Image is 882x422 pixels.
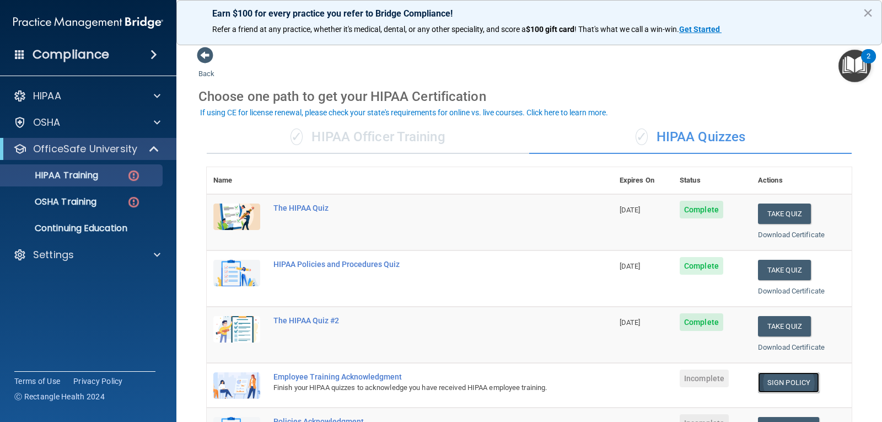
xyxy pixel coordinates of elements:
a: OSHA [13,116,160,129]
th: Status [673,167,751,194]
div: HIPAA Officer Training [207,121,529,154]
p: OSHA Training [7,196,96,207]
div: HIPAA Quizzes [529,121,852,154]
button: Close [863,4,873,22]
span: [DATE] [620,206,641,214]
a: Download Certificate [758,343,825,351]
a: OfficeSafe University [13,142,160,156]
p: OSHA [33,116,61,129]
a: Settings [13,248,160,261]
button: Open Resource Center, 2 new notifications [838,50,871,82]
p: Settings [33,248,74,261]
a: Back [198,56,214,78]
span: [DATE] [620,318,641,327]
a: Download Certificate [758,231,825,239]
th: Expires On [613,167,673,194]
span: Complete [680,313,723,331]
div: Employee Training Acknowledgment [273,372,558,381]
strong: $100 gift card [526,25,574,34]
button: Take Quiz [758,204,811,224]
img: danger-circle.6113f641.png [127,169,141,183]
span: ✓ [636,129,648,145]
button: Take Quiz [758,316,811,336]
div: If using CE for license renewal, please check your state's requirements for online vs. live cours... [200,109,608,116]
h4: Compliance [33,47,109,62]
a: Get Started [679,25,722,34]
div: HIPAA Policies and Procedures Quiz [273,260,558,269]
a: HIPAA [13,89,160,103]
div: The HIPAA Quiz [273,204,558,212]
div: Finish your HIPAA quizzes to acknowledge you have received HIPAA employee training. [273,381,558,394]
div: Choose one path to get your HIPAA Certification [198,81,860,113]
a: Privacy Policy [73,376,123,387]
span: ✓ [291,129,303,145]
a: Download Certificate [758,287,825,295]
div: 2 [867,56,870,71]
span: Complete [680,257,723,275]
a: Terms of Use [14,376,60,387]
span: Refer a friend at any practice, whether it's medical, dental, or any other speciality, and score a [212,25,526,34]
span: ! That's what we call a win-win. [574,25,679,34]
p: HIPAA Training [7,170,98,181]
span: Complete [680,201,723,218]
img: PMB logo [13,12,163,34]
strong: Get Started [679,25,720,34]
p: Earn $100 for every practice you refer to Bridge Compliance! [212,8,846,19]
th: Name [207,167,267,194]
span: [DATE] [620,262,641,270]
a: Sign Policy [758,372,819,393]
th: Actions [751,167,852,194]
p: HIPAA [33,89,61,103]
button: If using CE for license renewal, please check your state's requirements for online vs. live cours... [198,107,610,118]
button: Take Quiz [758,260,811,280]
img: danger-circle.6113f641.png [127,195,141,209]
p: Continuing Education [7,223,158,234]
div: The HIPAA Quiz #2 [273,316,558,325]
span: Incomplete [680,370,729,387]
p: OfficeSafe University [33,142,137,156]
span: Ⓒ Rectangle Health 2024 [14,391,105,402]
